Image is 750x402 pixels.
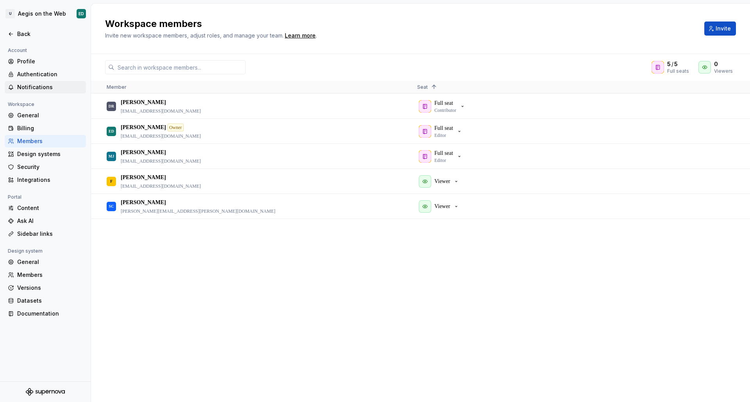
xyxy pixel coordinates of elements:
p: [PERSON_NAME] [121,149,166,156]
a: Authentication [5,68,86,81]
span: Invite [716,25,731,32]
div: Documentation [17,310,83,318]
div: Integrations [17,176,83,184]
a: Learn more [285,32,316,39]
a: General [5,256,86,268]
p: [PERSON_NAME] [121,124,166,131]
div: Datasets [17,297,83,305]
p: Full seat [434,149,453,157]
span: . [284,33,317,39]
p: [EMAIL_ADDRESS][DOMAIN_NAME] [121,133,201,139]
a: Billing [5,122,86,135]
a: Ask AI [5,215,86,227]
div: Ask AI [17,217,83,225]
div: Members [17,137,83,145]
a: Versions [5,282,86,294]
a: Back [5,28,86,40]
button: Viewer [417,199,462,214]
p: Contributor [434,107,456,113]
button: Invite [704,22,736,36]
div: Content [17,204,83,212]
a: Profile [5,55,86,68]
p: Full seat [434,124,453,132]
div: Owner [168,124,184,131]
p: [PERSON_NAME] [121,174,166,181]
div: Back [17,30,83,38]
div: Billing [17,124,83,132]
span: Seat [417,84,428,90]
p: Full seat [434,99,453,107]
input: Search in workspace members... [114,60,246,74]
div: Viewers [714,68,733,74]
a: Security [5,161,86,173]
div: ED [79,11,84,17]
a: Sidebar links [5,228,86,240]
button: Full seatContributor [417,99,469,114]
a: Members [5,135,86,147]
div: Design systems [17,150,83,158]
div: Versions [17,284,83,292]
h2: Workspace members [105,18,695,30]
p: [PERSON_NAME] [121,99,166,106]
span: 5 [674,60,678,68]
p: Viewer [434,203,450,210]
a: Members [5,269,86,281]
span: 5 [667,60,671,68]
p: [PERSON_NAME] [121,199,166,206]
div: MJ [109,149,114,164]
a: Notifications [5,81,86,93]
div: Portal [5,192,25,202]
a: General [5,109,86,122]
p: [EMAIL_ADDRESS][DOMAIN_NAME] [121,158,201,164]
button: UAegis on the WebED [2,5,89,22]
div: Full seats [667,68,689,74]
div: U [5,9,15,18]
div: F [110,174,112,189]
p: [EMAIL_ADDRESS][DOMAIN_NAME] [121,108,201,114]
button: Viewer [417,174,462,189]
button: Full seatEditor [417,124,466,139]
p: [EMAIL_ADDRESS][DOMAIN_NAME] [121,183,201,189]
svg: Supernova Logo [26,388,65,396]
p: Viewer [434,178,450,185]
a: Integrations [5,174,86,186]
span: Invite new workspace members, adjust roles, and manage your team. [105,32,284,39]
div: Aegis on the Web [18,10,66,18]
span: 0 [714,60,718,68]
div: General [17,111,83,119]
a: Content [5,202,86,214]
div: Account [5,46,30,55]
div: Notifications [17,83,83,91]
a: Design systems [5,148,86,160]
div: Workspace [5,100,37,109]
div: / [667,60,689,68]
p: Editor [434,132,446,138]
div: Profile [17,57,83,65]
div: ED [109,124,114,139]
div: Members [17,271,83,279]
span: Member [107,84,127,90]
div: SC [109,199,114,214]
div: General [17,258,83,266]
div: Sidebar links [17,230,83,238]
a: Datasets [5,294,86,307]
button: Full seatEditor [417,149,466,164]
div: Authentication [17,70,83,78]
div: Security [17,163,83,171]
p: [PERSON_NAME][EMAIL_ADDRESS][PERSON_NAME][DOMAIN_NAME] [121,208,275,214]
div: Design system [5,246,46,256]
p: Editor [434,157,446,163]
div: DR [109,99,114,114]
a: Documentation [5,307,86,320]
